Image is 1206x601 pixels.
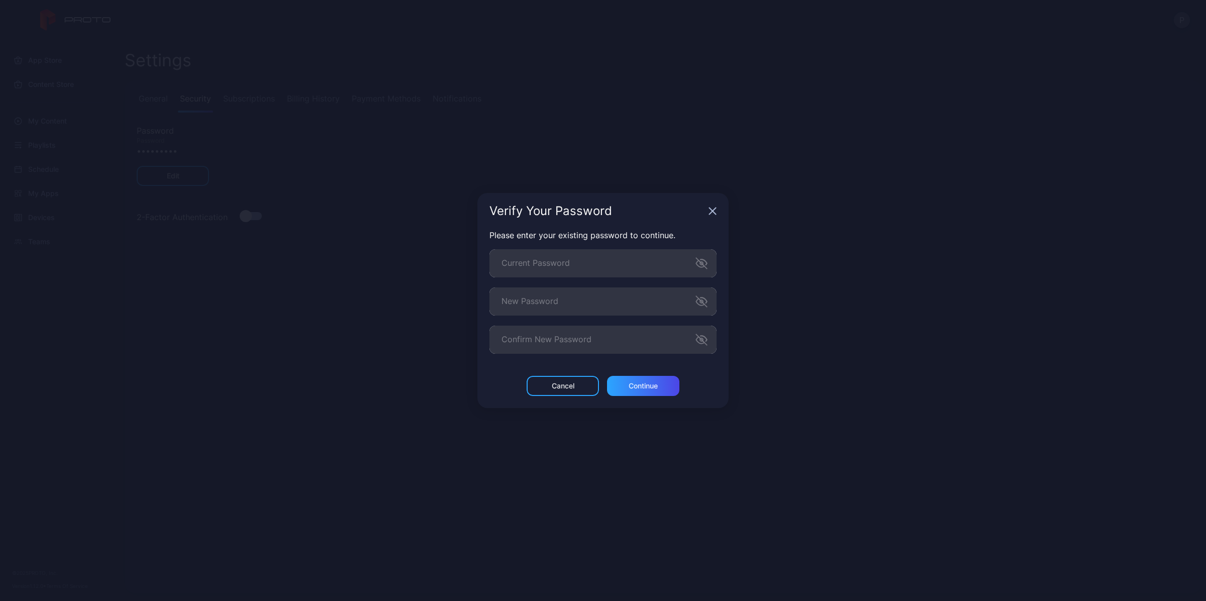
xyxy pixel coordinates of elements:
[629,382,658,390] div: Continue
[607,376,679,396] button: Continue
[489,205,705,217] div: Verify Your Password
[527,376,599,396] button: Cancel
[489,249,717,277] input: Current Password
[695,257,708,269] button: Current Password
[695,334,708,346] button: Confirm New Password
[552,382,574,390] div: Cancel
[489,326,717,354] input: Confirm New Password
[695,295,708,308] button: New Password
[489,229,717,241] p: Please enter your existing password to continue.
[489,287,717,316] input: New Password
